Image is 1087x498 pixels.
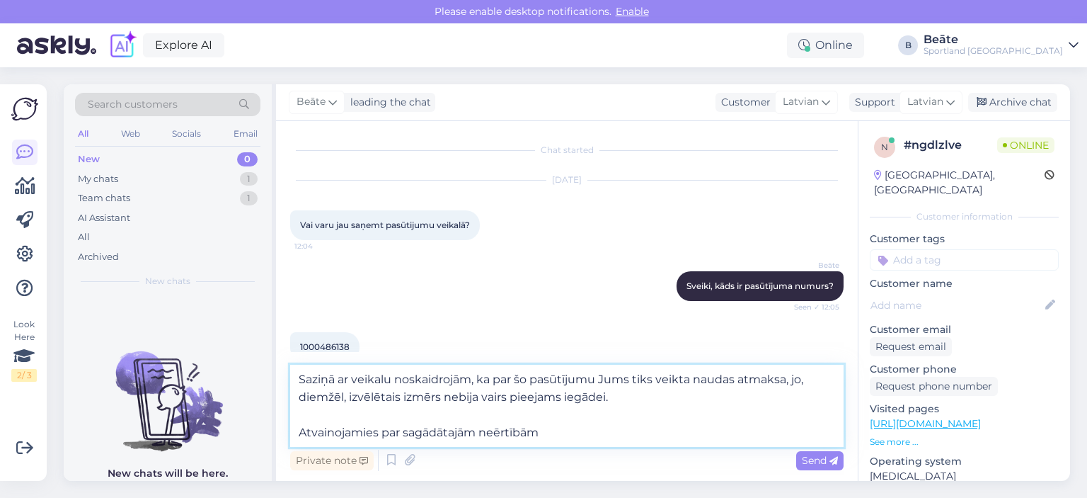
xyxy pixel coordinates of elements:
[611,5,653,18] span: Enable
[237,152,258,166] div: 0
[870,210,1059,223] div: Customer information
[297,94,326,110] span: Beāte
[787,33,864,58] div: Online
[294,241,347,251] span: 12:04
[231,125,260,143] div: Email
[290,365,844,447] textarea: Saziņā ar veikalu noskaidrojām, ka par šo pasūtījumu Jums tiks veikta naudas atmaksa, jo, diemžēl...
[118,125,143,143] div: Web
[290,174,844,186] div: [DATE]
[870,377,998,396] div: Request phone number
[881,142,888,152] span: n
[870,362,1059,377] p: Customer phone
[145,275,190,288] span: New chats
[78,211,130,225] div: AI Assistant
[143,33,224,57] a: Explore AI
[904,137,997,154] div: # ngdlzlve
[870,337,952,356] div: Request email
[802,454,838,467] span: Send
[345,95,431,110] div: leading the chat
[870,469,1059,484] p: [MEDICAL_DATA]
[870,402,1059,417] p: Visited pages
[290,144,844,157] div: Chat started
[11,318,37,382] div: Look Here
[169,125,204,143] div: Socials
[870,436,1059,448] p: See more ...
[11,369,37,382] div: 2 / 3
[997,137,1054,153] span: Online
[870,322,1059,337] p: Customer email
[78,230,90,244] div: All
[870,417,981,430] a: [URL][DOMAIN_NAME]
[78,191,130,205] div: Team chats
[907,94,943,110] span: Latvian
[290,451,374,470] div: Private note
[898,35,918,55] div: B
[64,326,272,453] img: No chats
[78,172,118,186] div: My chats
[240,172,258,186] div: 1
[786,260,839,271] span: Beāte
[240,191,258,205] div: 1
[686,281,834,291] span: Sveiki, kāds ir pasūtījuma numurs?
[715,95,771,110] div: Customer
[300,220,470,230] span: Vai varu jau saņemt pasūtijumu veikalā?
[88,97,178,112] span: Search customers
[924,34,1063,45] div: Beāte
[300,341,350,352] span: 1000486138
[75,125,91,143] div: All
[783,94,819,110] span: Latvian
[108,466,228,481] p: New chats will be here.
[968,93,1057,112] div: Archive chat
[874,168,1045,198] div: [GEOGRAPHIC_DATA], [GEOGRAPHIC_DATA]
[108,30,137,60] img: explore-ai
[78,250,119,264] div: Archived
[870,454,1059,469] p: Operating system
[78,152,100,166] div: New
[924,45,1063,57] div: Sportland [GEOGRAPHIC_DATA]
[870,249,1059,271] input: Add a tag
[924,34,1079,57] a: BeāteSportland [GEOGRAPHIC_DATA]
[786,302,839,312] span: Seen ✓ 12:05
[11,96,38,123] img: Askly Logo
[870,298,1042,313] input: Add name
[870,232,1059,247] p: Customer tags
[849,95,895,110] div: Support
[870,276,1059,291] p: Customer name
